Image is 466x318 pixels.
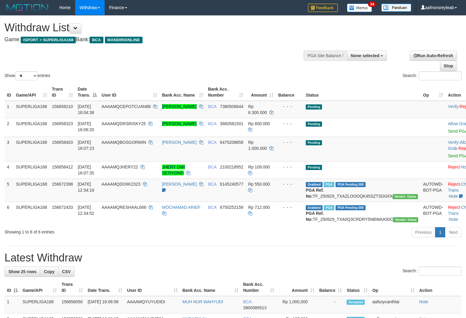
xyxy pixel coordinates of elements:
[277,296,317,313] td: Rp 1,000,000
[393,217,418,222] span: Vendor URL: https://trx31.1velocity.biz
[306,122,322,127] span: Pending
[347,51,387,61] button: None selected
[278,204,301,210] div: - - -
[78,140,94,151] span: [DATE] 16:07:23
[411,227,435,237] a: Previous
[417,279,461,296] th: Action
[5,178,14,202] td: 5
[421,178,446,202] td: AUTOWD-BOT-PGA
[162,140,197,145] a: [PERSON_NAME]
[14,101,50,118] td: SUPERLIGA168
[324,182,334,187] span: Marked by aafsoycanthlai
[59,279,85,296] th: Trans ID: activate to sort column ascending
[220,140,244,145] span: Copy 6475208858 to clipboard
[421,84,446,101] th: Op: activate to sort column ascending
[243,305,267,310] span: Copy 3900589513 to clipboard
[445,227,461,237] a: Next
[248,165,270,169] span: Rp 109.000
[5,227,190,235] div: Showing 1 to 6 of 6 entries
[324,205,334,210] span: Marked by aafsoycanthlai
[448,104,458,109] a: Verify
[5,3,50,12] img: MOTION_logo.png
[278,103,301,110] div: - - -
[85,279,125,296] th: Date Trans.: activate to sort column ascending
[162,165,185,175] a: JHERY DWI SETIYONO
[5,296,20,313] td: 1
[5,267,40,277] a: Show 25 rows
[5,137,14,161] td: 3
[52,182,73,187] span: 156672398
[160,84,206,101] th: Bank Acc. Name: activate to sort column ascending
[306,140,322,145] span: Pending
[102,121,146,126] span: AAAAMQDRSRISKY25
[381,4,411,12] img: panduan.png
[208,121,216,126] span: BCA
[5,161,14,178] td: 4
[208,182,216,187] span: BCA
[14,84,50,101] th: Game/API: activate to sort column ascending
[317,279,345,296] th: Balance: activate to sort column ascending
[220,121,244,126] span: Copy 3660581501 to clipboard
[440,61,457,71] a: Stop
[208,165,216,169] span: BCA
[449,194,458,199] a: Note
[208,140,216,145] span: BCA
[276,84,304,101] th: Balance
[52,140,73,145] span: 156858403
[50,84,75,101] th: Trans ID: activate to sort column ascending
[306,104,322,110] span: Pending
[336,205,366,210] span: PGA Pending
[278,181,301,187] div: - - -
[306,182,323,187] span: Grabbed
[419,299,428,304] a: Note
[75,84,99,101] th: Date Trans.: activate to sort column descending
[52,165,73,169] span: 156858412
[5,202,14,225] td: 6
[306,165,322,170] span: Pending
[246,84,276,101] th: Amount: activate to sort column ascending
[52,104,73,109] span: 156858210
[448,182,460,187] a: Reject
[220,182,244,187] span: Copy 6145240577 to clipboard
[304,51,347,61] div: PGA Site Balance /
[78,182,94,193] span: [DATE] 12:34:19
[370,296,417,313] td: aafsoycanthlai
[102,165,138,169] span: AAAAMQJHERY22
[102,104,151,109] span: AAAAMQCEPOTCUAN88
[14,137,50,161] td: SUPERLIGA168
[162,104,197,109] a: [PERSON_NAME]
[14,161,50,178] td: SUPERLIGA168
[248,182,270,187] span: Rp 550.000
[351,53,379,58] span: None selected
[306,205,323,210] span: Grabbed
[14,178,50,202] td: SUPERLIGA168
[44,269,54,274] span: Copy
[220,165,244,169] span: Copy 2100218952 to clipboard
[248,205,270,210] span: Rp 712.000
[52,205,73,210] span: 156672433
[208,205,216,210] span: BCA
[162,121,197,126] a: [PERSON_NAME]
[90,37,103,43] span: BCA
[125,296,180,313] td: AAAAMQYUYUDIDI
[125,279,180,296] th: User ID: activate to sort column ascending
[5,101,14,118] td: 1
[241,279,277,296] th: Bank Acc. Number: activate to sort column ascending
[62,269,71,274] span: CSV
[102,205,146,210] span: AAAAMQRESHAAL666
[5,37,305,43] h4: Game: Bank:
[308,4,338,12] img: Feedback.jpg
[336,182,366,187] span: PGA Pending
[303,202,421,225] td: TF_250929_TXA0Q3CRDRY5NBWAA50C
[403,267,461,276] label: Search:
[5,84,14,101] th: ID
[105,37,143,43] span: MANDIRIONLINE
[410,51,457,61] a: Run Auto-Refresh
[5,279,20,296] th: ID: activate to sort column descending
[303,178,421,202] td: TF_250929_TXAZLOOOQK45SZTSDGFA
[306,188,324,199] b: PGA Ref. No:
[403,71,461,80] label: Search:
[58,267,75,277] a: CSV
[5,22,305,34] h1: Withdraw List
[347,4,372,12] img: Button%20Memo.svg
